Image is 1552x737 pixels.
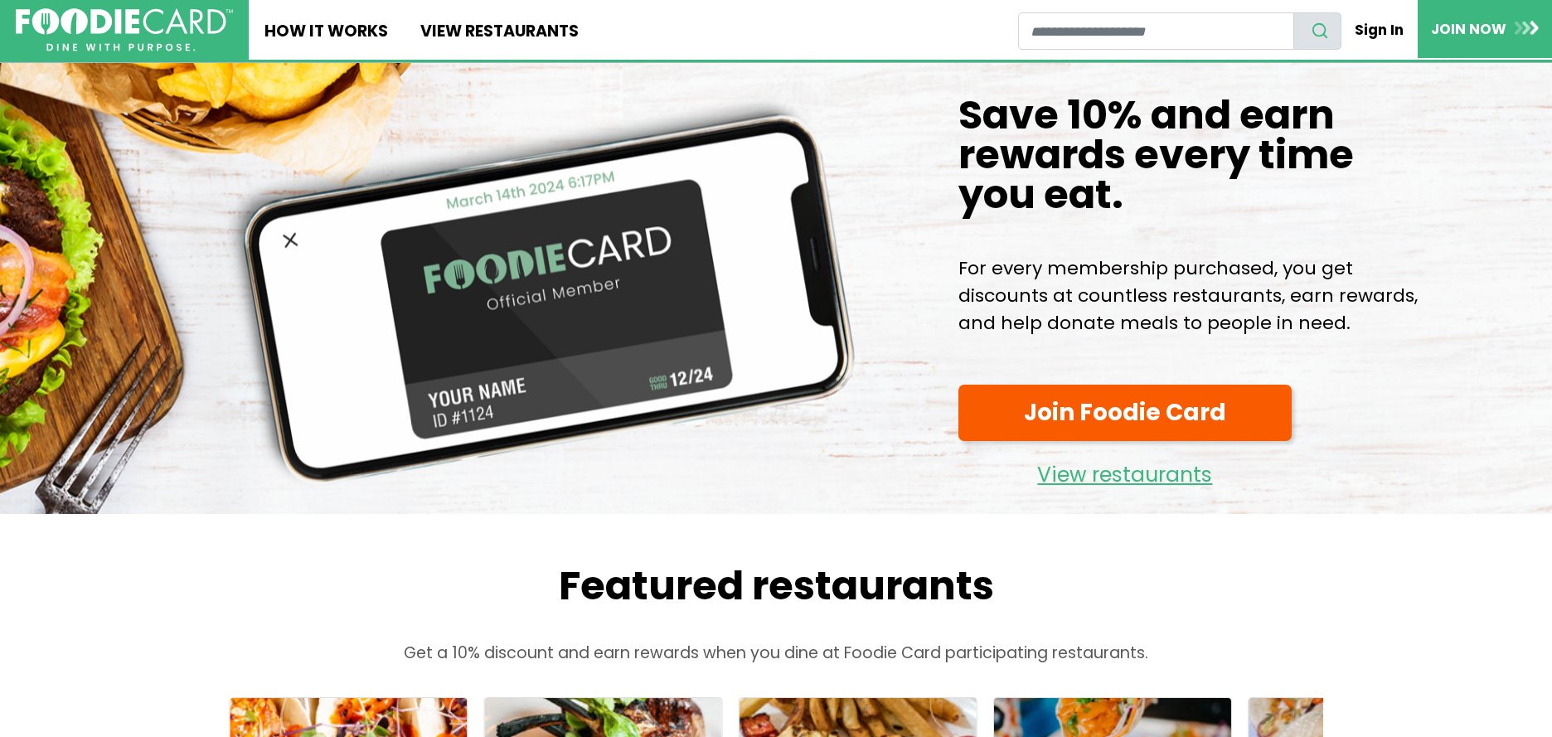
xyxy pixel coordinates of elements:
[1018,12,1294,50] input: restaurant search
[958,385,1292,442] a: Join Foodie Card
[1293,12,1341,50] button: search
[958,95,1439,215] h1: Save 10% and earn rewards every time you eat.
[958,449,1292,492] a: View restaurants
[958,255,1439,337] p: For every membership purchased, you get discounts at countless restaurants, earn rewards, and hel...
[16,8,233,52] img: FoodieCard; Eat, Drink, Save, Donate
[196,562,1356,610] h2: Featured restaurants
[196,642,1356,666] p: Get a 10% discount and earn rewards when you dine at Foodie Card participating restaurants.
[1341,12,1418,48] a: Sign In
